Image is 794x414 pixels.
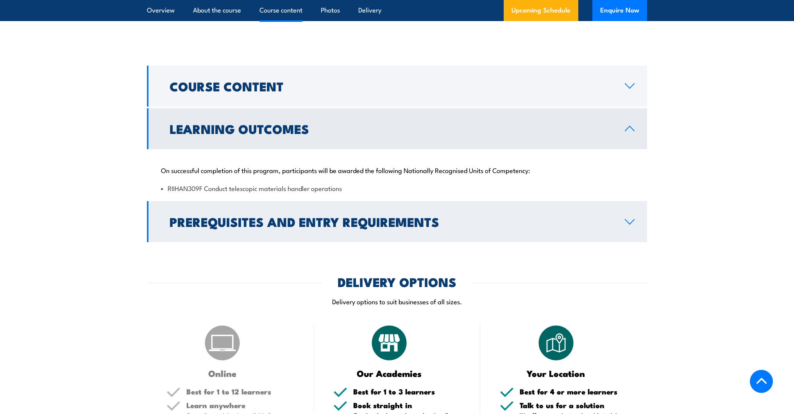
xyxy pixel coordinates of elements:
[170,216,612,227] h2: Prerequisites and Entry Requirements
[186,402,294,409] h5: Learn anywhere
[170,123,612,134] h2: Learning Outcomes
[353,402,461,409] h5: Book straight in
[520,402,628,409] h5: Talk to us for a solution
[161,184,633,193] li: RIIHAN309F Conduct telescopic materials handler operations
[147,66,647,107] a: Course Content
[338,276,456,287] h2: DELIVERY OPTIONS
[353,388,461,395] h5: Best for 1 to 3 learners
[161,166,633,174] p: On successful completion of this program, participants will be awarded the following Nationally R...
[520,388,628,395] h5: Best for 4 or more learners
[147,201,647,242] a: Prerequisites and Entry Requirements
[170,80,612,91] h2: Course Content
[147,297,647,306] p: Delivery options to suit businesses of all sizes.
[186,388,294,395] h5: Best for 1 to 12 learners
[166,369,279,378] h3: Online
[333,369,445,378] h3: Our Academies
[500,369,612,378] h3: Your Location
[147,108,647,149] a: Learning Outcomes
